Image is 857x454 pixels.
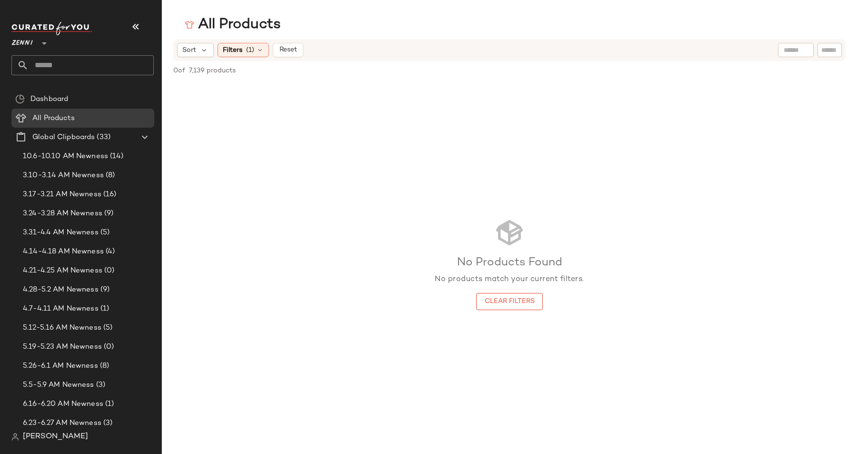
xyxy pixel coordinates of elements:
div: All Products [185,15,281,34]
span: (0) [102,265,114,276]
span: (1) [99,303,109,314]
span: 4.14-4.18 AM Newness [23,246,104,257]
span: 5.26-6.1 AM Newness [23,361,98,372]
span: 3.10-3.14 AM Newness [23,170,104,181]
span: 4.21-4.25 AM Newness [23,265,102,276]
span: (8) [104,170,115,181]
button: Reset [273,43,303,57]
span: 3.17-3.21 AM Newness [23,189,101,200]
span: (16) [101,189,117,200]
span: Zenni [11,32,33,50]
span: (8) [98,361,109,372]
span: 6.23-6.27 AM Newness [23,418,101,429]
span: 5.5-5.9 AM Newness [23,380,94,391]
span: (14) [108,151,124,162]
span: (0) [102,342,114,353]
span: [PERSON_NAME] [23,431,88,443]
h3: No Products Found [435,255,584,271]
span: Global Clipboards [32,132,95,143]
span: 10.6-10.10 AM Newness [23,151,108,162]
span: 3.24-3.28 AM Newness [23,208,102,219]
span: (3) [101,418,112,429]
span: Dashboard [30,94,68,105]
span: (5) [101,323,112,333]
img: svg%3e [11,433,19,441]
span: 3.31-4.4 AM Newness [23,227,99,238]
span: Reset [279,46,297,54]
span: (3) [94,380,105,391]
span: 5.12-5.16 AM Newness [23,323,101,333]
span: (9) [99,284,110,295]
span: 6.16-6.20 AM Newness [23,399,103,410]
img: svg%3e [185,20,194,30]
span: (4) [104,246,115,257]
span: (9) [102,208,113,219]
span: Clear Filters [484,298,535,305]
p: No products match your current filters. [435,274,584,285]
span: 4.28-5.2 AM Newness [23,284,99,295]
img: svg%3e [15,94,25,104]
button: Clear Filters [476,293,543,310]
img: cfy_white_logo.C9jOOHJF.svg [11,22,92,35]
span: (1) [246,45,254,55]
span: 0 of [173,66,185,76]
span: (5) [99,227,110,238]
span: 7,139 products [189,66,236,76]
span: 5.19-5.23 AM Newness [23,342,102,353]
span: Sort [182,45,196,55]
span: 4.7-4.11 AM Newness [23,303,99,314]
span: (1) [103,399,114,410]
span: All Products [32,113,75,124]
span: (33) [95,132,110,143]
span: Filters [223,45,242,55]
